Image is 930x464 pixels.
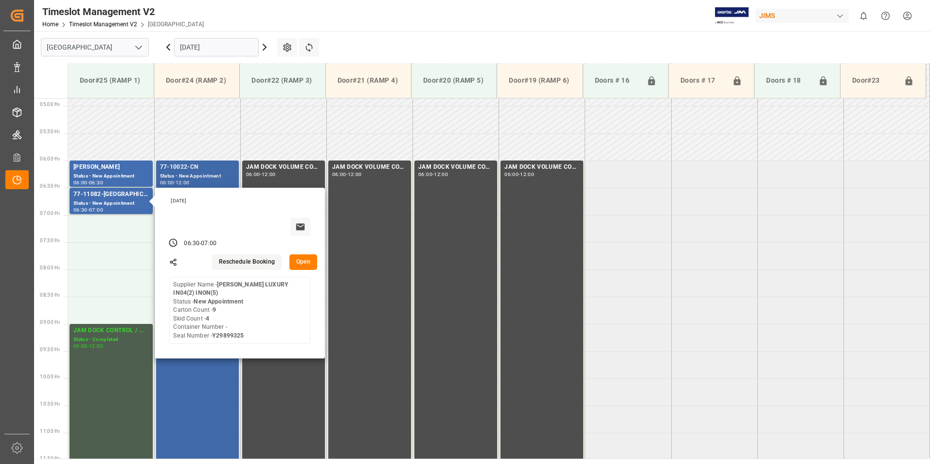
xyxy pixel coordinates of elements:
span: 10:30 Hr [40,401,60,407]
span: 05:30 Hr [40,129,60,134]
span: 11:00 Hr [40,428,60,434]
div: 06:00 [160,180,174,185]
div: Status - New Appointment [73,172,149,180]
div: 06:00 [418,172,432,177]
span: 07:00 Hr [40,211,60,216]
div: Door#21 (RAMP 4) [334,71,403,89]
button: show 0 new notifications [853,5,875,27]
b: 9 [213,306,216,313]
span: 11:30 Hr [40,456,60,461]
div: 06:30 [89,180,103,185]
div: 09:00 [73,344,88,348]
span: 05:00 Hr [40,102,60,107]
b: Y29899325 [212,332,244,339]
div: 06:00 [246,172,260,177]
span: 09:30 Hr [40,347,60,352]
div: Doors # 16 [591,71,643,90]
span: 08:00 Hr [40,265,60,270]
div: 77-10022-CN [160,162,235,172]
div: 07:00 [201,239,216,248]
div: - [174,180,175,185]
div: - [346,172,348,177]
div: - [88,208,89,212]
div: Status - Completed [73,336,149,344]
div: 12:00 [434,172,448,177]
div: Door#25 (RAMP 1) [76,71,146,89]
img: Exertis%20JAM%20-%20Email%20Logo.jpg_1722504956.jpg [715,7,749,24]
div: Door#19 (RAMP 6) [505,71,574,89]
button: JIMS [755,6,853,25]
div: - [199,239,201,248]
div: 06:30 [73,208,88,212]
div: JAM DOCK VOLUME CONTROL [246,162,321,172]
span: 08:30 Hr [40,292,60,298]
input: DD.MM.YYYY [174,38,259,56]
b: 4 [206,315,209,322]
div: 77-11082-[GEOGRAPHIC_DATA] [73,190,149,199]
div: JAM DOCK VOLUME CONTROL [418,162,493,172]
div: 06:00 [332,172,346,177]
span: 07:30 Hr [40,238,60,243]
b: New Appointment [194,298,243,305]
div: - [519,172,520,177]
div: 06:00 [73,180,88,185]
div: Door#24 (RAMP 2) [162,71,232,89]
div: 06:00 [504,172,519,177]
span: 10:00 Hr [40,374,60,379]
a: Home [42,21,58,28]
div: 12:00 [176,180,190,185]
div: 07:00 [89,208,103,212]
div: - [260,172,262,177]
div: JAM DOCK VOLUME CONTROL [504,162,579,172]
button: open menu [131,40,145,55]
div: - [88,180,89,185]
div: Door#23 [848,71,900,90]
button: Open [289,254,318,270]
div: 12:00 [262,172,276,177]
div: [DATE] [167,197,314,204]
b: [PERSON_NAME] LUXURY IN04(2) INON(5) [173,281,288,297]
div: JAM DOCK CONTROL / MONTH END [73,326,149,336]
span: 06:30 Hr [40,183,60,189]
div: Status - New Appointment [73,199,149,208]
a: Timeslot Management V2 [69,21,137,28]
div: 12:00 [520,172,534,177]
div: 12:00 [348,172,362,177]
button: Reschedule Booking [212,254,282,270]
button: Help Center [875,5,896,27]
div: - [88,344,89,348]
div: [PERSON_NAME] [73,162,149,172]
div: - [432,172,434,177]
div: Timeslot Management V2 [42,4,204,19]
div: Status - New Appointment [160,172,235,180]
div: JIMS [755,9,849,23]
div: 12:00 [89,344,103,348]
div: Doors # 18 [762,71,814,90]
span: 06:00 Hr [40,156,60,161]
input: Type to search/select [41,38,149,56]
div: Door#20 (RAMP 5) [419,71,489,89]
div: JAM DOCK VOLUME CONTROL [332,162,407,172]
div: Door#22 (RAMP 3) [248,71,317,89]
div: Supplier Name - Status - Carton Count - Skid Count - Container Number - Seal Number - [173,281,306,340]
div: Doors # 17 [677,71,728,90]
div: 06:30 [184,239,199,248]
span: 09:00 Hr [40,320,60,325]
